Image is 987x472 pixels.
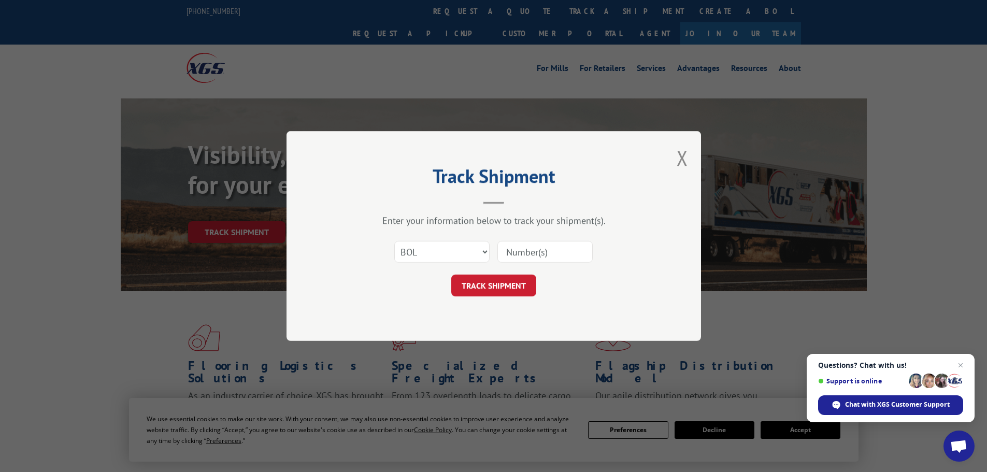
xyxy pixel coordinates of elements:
[818,361,963,369] span: Questions? Chat with us!
[497,241,593,263] input: Number(s)
[677,144,688,171] button: Close modal
[338,169,649,189] h2: Track Shipment
[818,395,963,415] span: Chat with XGS Customer Support
[451,275,536,296] button: TRACK SHIPMENT
[338,214,649,226] div: Enter your information below to track your shipment(s).
[943,431,975,462] a: Open chat
[818,377,905,385] span: Support is online
[845,400,950,409] span: Chat with XGS Customer Support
